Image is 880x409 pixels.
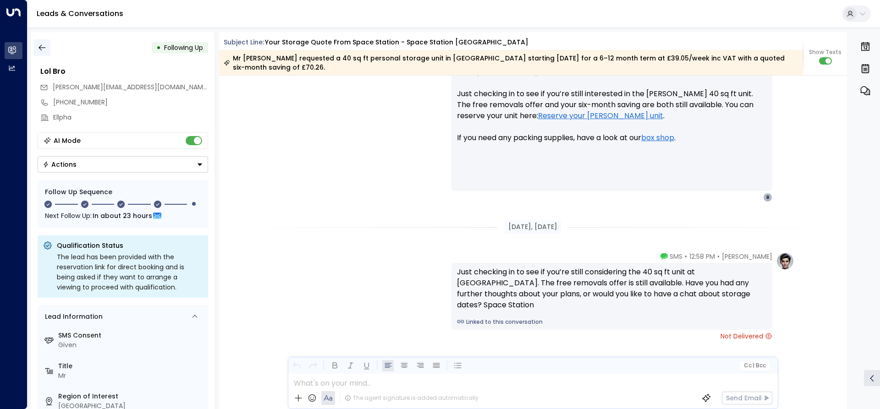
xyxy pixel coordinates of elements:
[38,156,208,173] button: Actions
[37,8,123,19] a: Leads & Conversations
[53,113,208,122] div: Ellpha
[40,66,208,77] div: Lol Bro
[164,43,203,52] span: Following Up
[776,252,794,270] img: profile-logo.png
[53,98,208,107] div: [PHONE_NUMBER]
[457,66,767,154] p: Hi Mr [PERSON_NAME], Just checking in to see if you’re still interested in the [PERSON_NAME] 40 s...
[457,318,767,326] a: Linked to this conversation
[753,362,754,369] span: |
[722,252,772,261] span: [PERSON_NAME]
[58,331,204,340] label: SMS Consent
[457,267,767,311] div: Just checking in to see if you’re still considering the 40 sq ft unit at [GEOGRAPHIC_DATA]. The f...
[58,371,204,381] div: Mr
[45,187,201,197] div: Follow Up Sequence
[54,136,81,145] div: AI Mode
[224,54,798,72] div: Mr [PERSON_NAME] requested a 40 sq ft personal storage unit in [GEOGRAPHIC_DATA] starting [DATE] ...
[538,110,663,121] a: Reserve your [PERSON_NAME] unit
[58,340,204,350] div: Given
[717,252,720,261] span: •
[156,39,161,56] div: •
[224,38,264,47] span: Subject Line:
[291,360,302,371] button: Undo
[57,252,203,292] div: The lead has been provided with the reservation link for direct booking and is being asked if the...
[58,392,204,401] label: Region of Interest
[345,394,478,402] div: The agent signature is added automatically
[265,38,528,47] div: Your storage quote from Space Station - Space Station [GEOGRAPHIC_DATA]
[505,220,561,234] div: [DATE], [DATE]
[45,211,201,221] div: Next Follow Up:
[42,312,103,322] div: Lead Information
[57,241,203,250] p: Qualification Status
[720,332,772,341] span: Not Delivered
[307,360,319,371] button: Redo
[641,132,674,143] a: box shop
[43,160,77,169] div: Actions
[763,193,772,202] div: B
[53,82,208,92] span: brigitte@ellpha.com
[53,82,209,92] span: [PERSON_NAME][EMAIL_ADDRESS][DOMAIN_NAME]
[93,211,152,221] span: In about 23 hours
[743,362,765,369] span: Cc Bcc
[58,361,204,371] label: Title
[740,361,769,370] button: Cc|Bcc
[685,252,687,261] span: •
[38,156,208,173] div: Button group with a nested menu
[809,48,841,56] span: Show Texts
[670,252,682,261] span: SMS
[689,252,715,261] span: 12:58 PM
